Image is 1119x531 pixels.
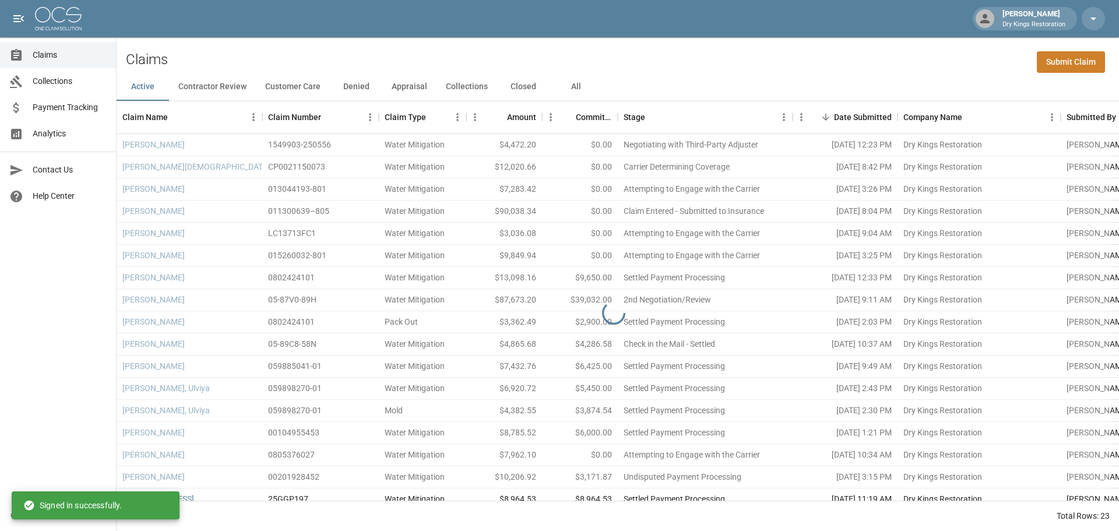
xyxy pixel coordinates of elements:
button: Sort [559,109,576,125]
h2: Claims [126,51,168,68]
button: Sort [426,109,442,125]
button: Customer Care [256,73,330,101]
div: Amount [466,101,542,133]
div: 25GGP197 [268,493,308,505]
div: Claim Name [122,101,168,133]
button: Closed [497,73,550,101]
button: All [550,73,602,101]
button: Menu [775,108,793,126]
div: Company Name [898,101,1061,133]
div: Stage [624,101,645,133]
div: [PERSON_NAME] [998,8,1070,29]
span: Payment Tracking [33,101,107,114]
button: Active [117,73,169,101]
button: Appraisal [382,73,437,101]
button: Sort [321,109,337,125]
span: Contact Us [33,164,107,176]
div: Total Rows: 23 [1057,510,1110,522]
button: Menu [1043,108,1061,126]
span: Help Center [33,190,107,202]
div: Committed Amount [576,101,612,133]
button: Denied [330,73,382,101]
button: Sort [491,109,507,125]
div: © 2025 One Claim Solution [10,509,105,521]
button: Sort [962,109,979,125]
button: Sort [645,109,661,125]
span: Analytics [33,128,107,140]
button: Sort [168,109,184,125]
span: Claims [33,49,107,61]
div: Claim Number [262,101,379,133]
div: Date Submitted [834,101,892,133]
div: Signed in successfully. [23,495,122,516]
button: Menu [361,108,379,126]
a: Submit Claim [1037,51,1105,73]
img: ocs-logo-white-transparent.png [35,7,82,30]
button: Menu [245,108,262,126]
div: dynamic tabs [117,73,1119,101]
div: Settled Payment Processing [624,493,725,505]
div: $8,964.53 [466,488,542,511]
div: Claim Type [379,101,466,133]
div: Submitted By [1067,101,1116,133]
div: Company Name [903,101,962,133]
div: Dry Kings Restoration [903,493,982,505]
p: Dry Kings Restoration [1002,20,1065,30]
div: Date Submitted [793,101,898,133]
div: Water Mitigation [385,493,445,505]
div: Claim Name [117,101,262,133]
div: Stage [618,101,793,133]
button: open drawer [7,7,30,30]
span: Collections [33,75,107,87]
button: Menu [466,108,484,126]
div: Committed Amount [542,101,618,133]
div: $8,964.53 [542,488,618,511]
div: Claim Type [385,101,426,133]
button: Menu [449,108,466,126]
button: Collections [437,73,497,101]
div: Claim Number [268,101,321,133]
button: Sort [818,109,834,125]
div: [DATE] 11:19 AM [793,488,898,511]
button: Menu [793,108,810,126]
div: Amount [507,101,536,133]
button: Menu [542,108,559,126]
button: Contractor Review [169,73,256,101]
